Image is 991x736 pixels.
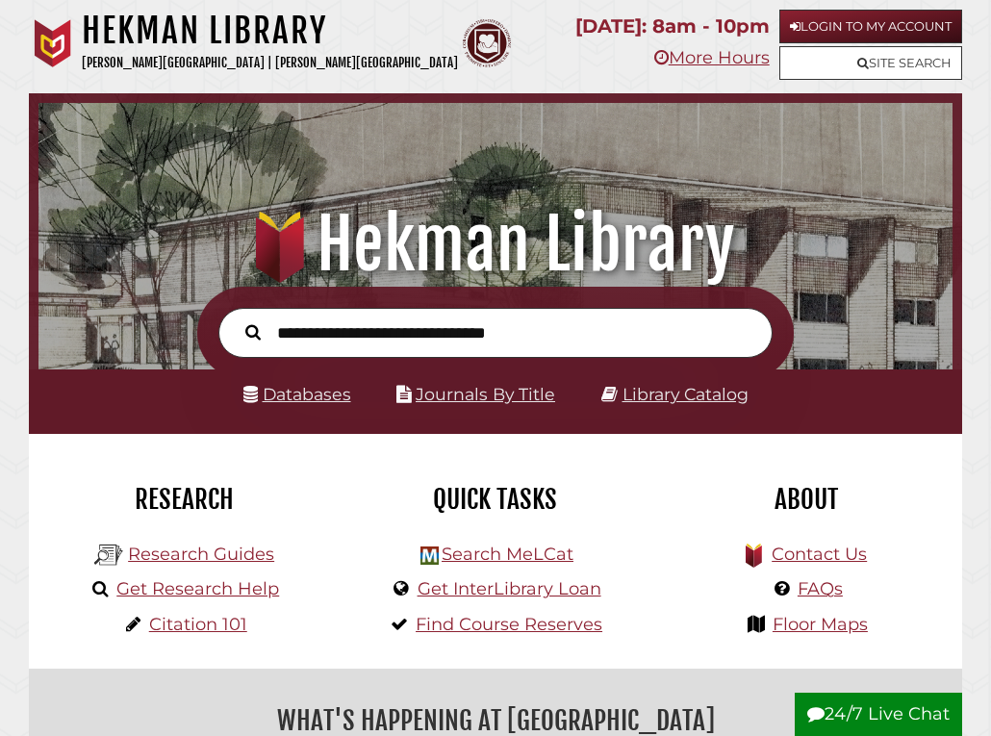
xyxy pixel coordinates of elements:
img: Calvin Theological Seminary [463,19,511,67]
h2: Quick Tasks [354,483,636,516]
a: More Hours [654,47,770,68]
a: Get InterLibrary Loan [418,578,601,599]
img: Hekman Library Logo [420,546,439,565]
a: Research Guides [128,544,274,565]
h2: Research [43,483,325,516]
p: [PERSON_NAME][GEOGRAPHIC_DATA] | [PERSON_NAME][GEOGRAPHIC_DATA] [82,52,458,74]
a: Site Search [779,46,962,80]
a: Contact Us [772,544,867,565]
a: Journals By Title [416,384,555,404]
i: Search [245,324,261,342]
button: Search [236,319,270,343]
a: Login to My Account [779,10,962,43]
h2: About [666,483,948,516]
p: [DATE]: 8am - 10pm [575,10,770,43]
h1: Hekman Library [53,202,937,287]
h1: Hekman Library [82,10,458,52]
a: Find Course Reserves [416,614,602,635]
img: Calvin University [29,19,77,67]
a: Search MeLCat [442,544,573,565]
img: Hekman Library Logo [94,541,123,570]
a: Databases [243,384,351,404]
a: Citation 101 [149,614,247,635]
a: FAQs [798,578,843,599]
a: Floor Maps [773,614,868,635]
a: Library Catalog [623,384,749,404]
a: Get Research Help [116,578,279,599]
